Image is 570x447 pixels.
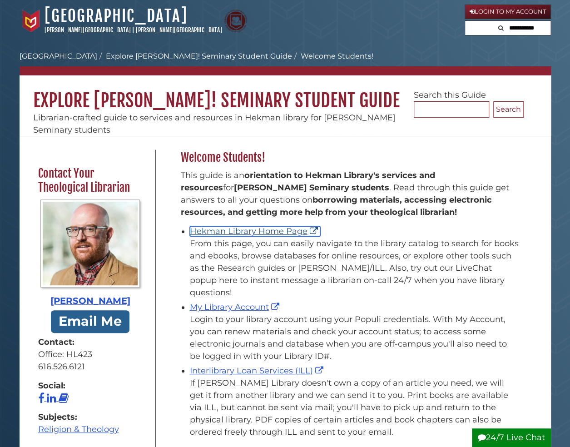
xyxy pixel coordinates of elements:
[51,310,130,333] a: Email Me
[38,361,143,373] div: 616.526.6121
[106,52,292,60] a: Explore [PERSON_NAME]! Seminary Student Guide
[20,51,551,75] nav: breadcrumb
[181,195,492,217] b: borrowing materials, accessing electronic resources, and getting more help from your theological ...
[33,113,396,135] span: Librarian-crafted guide to services and resources in Hekman library for [PERSON_NAME] Seminary st...
[20,52,97,60] a: [GEOGRAPHIC_DATA]
[190,313,519,363] div: Login to your library account using your Populi credentials. With My Account, you can renew mater...
[176,150,524,165] h2: Welcome Students!
[472,428,551,447] button: 24/7 Live Chat
[234,183,389,193] strong: [PERSON_NAME] Seminary students
[190,366,326,376] a: Interlibrary Loan Services (ILL)
[465,5,551,19] a: Login to My Account
[40,199,140,288] img: Profile Photo
[190,377,519,438] div: If [PERSON_NAME] Library doesn't own a copy of an article you need, we will get it from another l...
[493,101,524,118] button: Search
[45,26,131,34] a: [PERSON_NAME][GEOGRAPHIC_DATA]
[38,424,119,434] a: Religion & Theology
[190,226,320,236] a: Hekman Library Home Page
[38,348,143,361] div: Office: HL423
[38,336,143,348] strong: Contact:
[20,10,42,32] img: Calvin University
[38,411,143,423] strong: Subjects:
[190,302,282,312] a: My Library Account
[20,75,551,112] h1: Explore [PERSON_NAME]! Seminary Student Guide
[496,21,506,33] button: Search
[34,166,147,195] h2: Contact Your Theological Librarian
[224,10,247,32] img: Calvin Theological Seminary
[181,170,435,193] strong: orientation to Hekman Library's services and resources
[136,26,222,34] a: [PERSON_NAME][GEOGRAPHIC_DATA]
[38,199,143,308] a: Profile Photo [PERSON_NAME]
[190,238,519,299] div: From this page, you can easily navigate to the library catalog to search for books and ebooks, br...
[498,25,504,31] i: Search
[292,51,373,62] li: Welcome Students!
[181,170,509,217] span: This guide is an for . Read through this guide get answers to all your questions on
[38,380,143,392] strong: Social:
[132,26,134,34] span: |
[38,294,143,308] div: [PERSON_NAME]
[45,6,188,26] a: [GEOGRAPHIC_DATA]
